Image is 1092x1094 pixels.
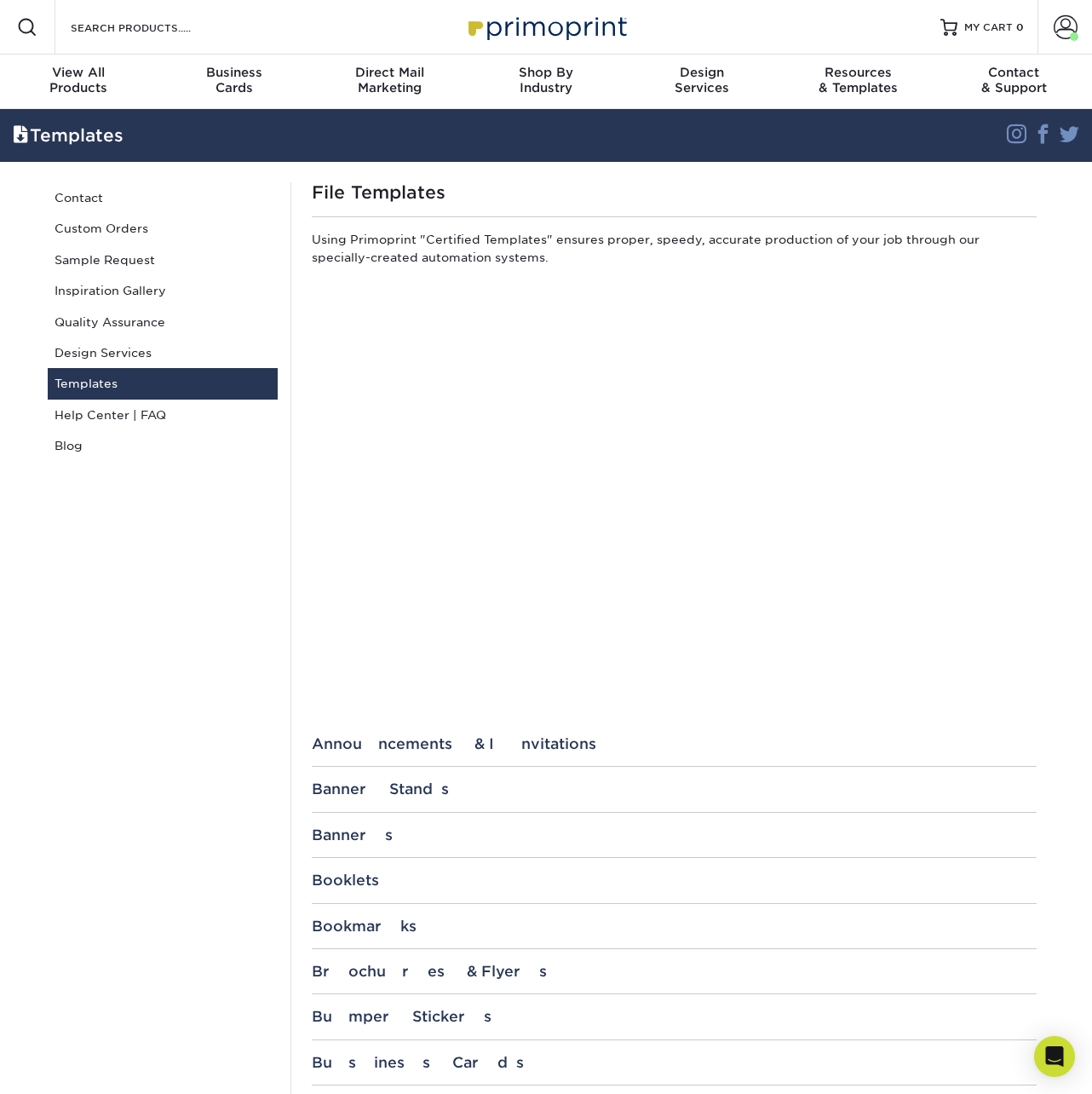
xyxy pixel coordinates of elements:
[156,65,312,80] span: Business
[1016,21,1024,33] span: 0
[312,826,1037,844] div: Banners
[624,65,780,80] span: Design
[312,963,1037,980] div: Brochures & Flyers
[312,231,1037,273] p: Using Primoprint "Certified Templates" ensures proper, speedy, accurate production of your job th...
[48,400,278,430] a: Help Center | FAQ
[312,780,1037,797] div: Banner Stands
[48,337,278,368] a: Design Services
[624,65,780,95] div: Services
[312,65,468,95] div: Marketing
[156,65,312,95] div: Cards
[461,9,631,45] img: Primoprint
[780,65,936,80] span: Resources
[964,20,1013,35] span: MY CART
[1034,1036,1075,1077] div: Open Intercom Messenger
[156,55,312,109] a: BusinessCards
[312,1054,1037,1071] div: Business Cards
[48,182,278,213] a: Contact
[48,213,278,244] a: Custom Orders
[312,872,1037,889] div: Booklets
[48,430,278,461] a: Blog
[48,307,278,337] a: Quality Assurance
[468,55,624,109] a: Shop ByIndustry
[780,65,936,95] div: & Templates
[48,245,278,275] a: Sample Request
[312,918,1037,935] div: Bookmarks
[468,65,624,80] span: Shop By
[312,182,1037,203] h1: File Templates
[69,17,235,37] input: SEARCH PRODUCTS.....
[468,65,624,95] div: Industry
[936,65,1092,95] div: & Support
[312,65,468,80] span: Direct Mail
[312,55,468,109] a: Direct MailMarketing
[4,1042,145,1088] iframe: Google Customer Reviews
[624,55,780,109] a: DesignServices
[48,368,278,399] a: Templates
[48,275,278,306] a: Inspiration Gallery
[312,1008,1037,1025] div: Bumper Stickers
[312,735,1037,752] div: Announcements & Invitations
[936,65,1092,80] span: Contact
[936,55,1092,109] a: Contact& Support
[780,55,936,109] a: Resources& Templates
